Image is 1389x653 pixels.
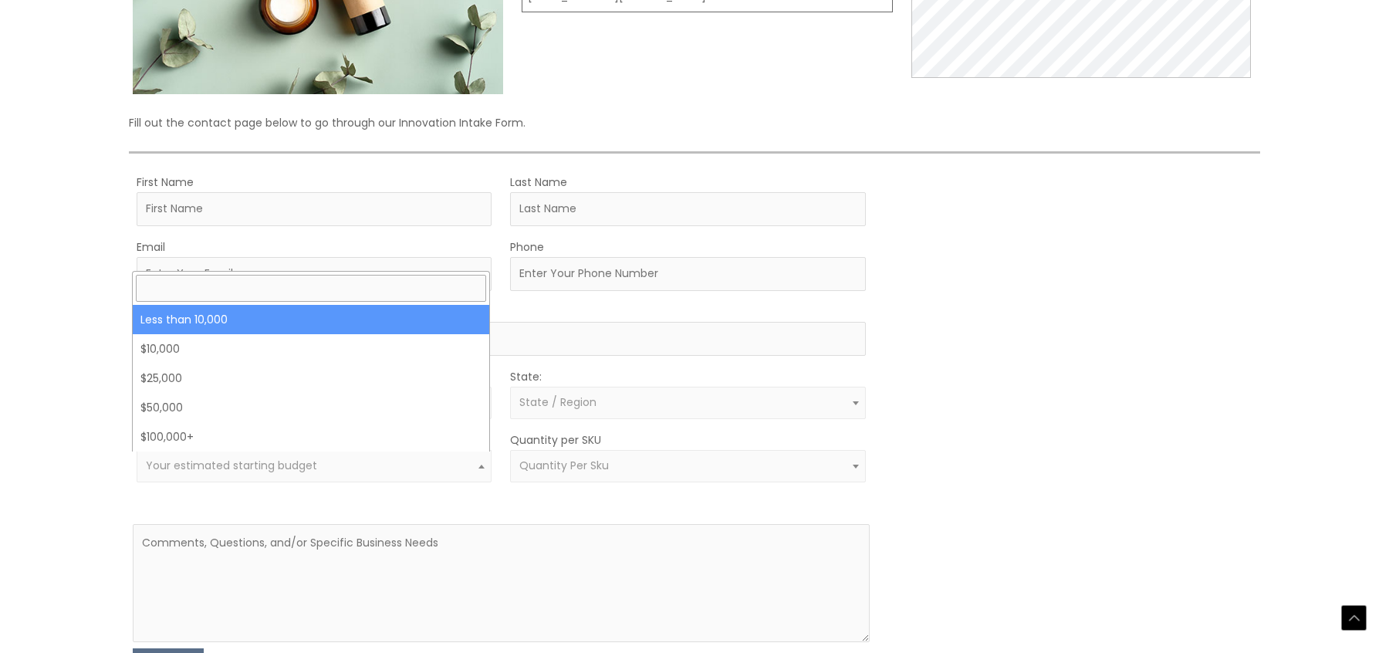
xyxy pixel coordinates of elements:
li: $100,000+ [133,422,489,452]
label: State: [510,367,542,387]
span: Your estimated starting budget [146,458,317,473]
p: Fill out the contact page below to go through our Innovation Intake Form. [129,113,1260,133]
label: Email [137,237,165,257]
input: First Name [137,192,492,226]
li: $50,000 [133,393,489,422]
label: Last Name [510,172,567,192]
label: Phone [510,237,544,257]
input: Enter Your Phone Number [510,257,865,291]
li: $10,000 [133,334,489,364]
span: State / Region [519,394,596,410]
li: Less than 10,000 [133,305,489,334]
input: Company Name [137,322,866,356]
li: $25,000 [133,364,489,393]
input: Enter Your Email [137,257,492,291]
label: Quantity per SKU [510,430,601,450]
input: Last Name [510,192,865,226]
label: First Name [137,172,194,192]
span: Quantity Per Sku [519,458,609,473]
